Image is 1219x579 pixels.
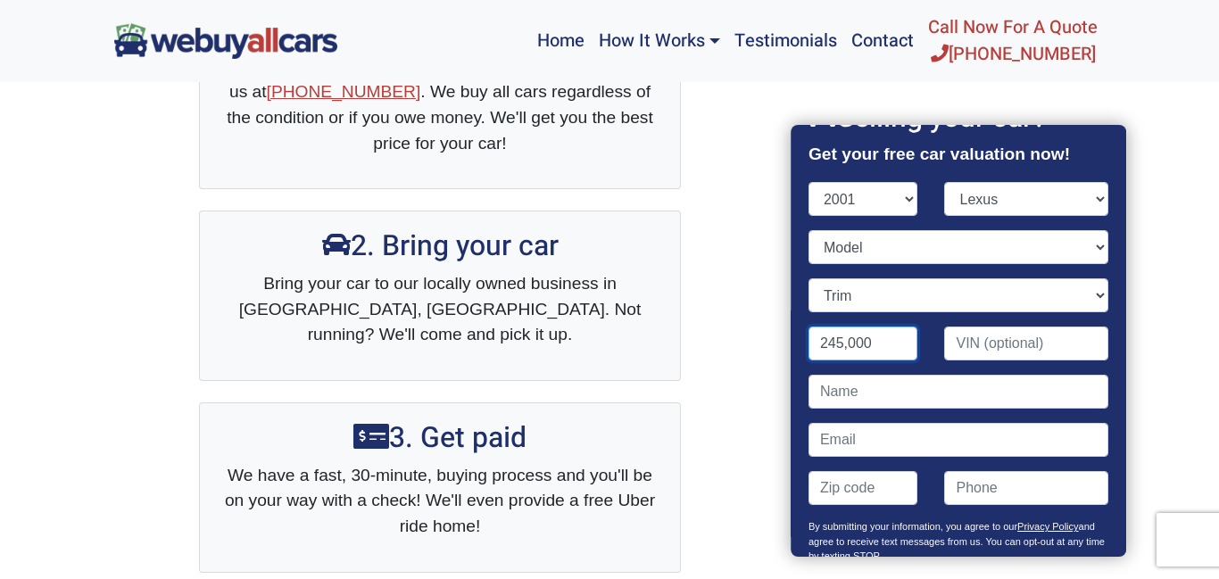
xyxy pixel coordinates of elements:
p: By submitting your information, you agree to our and agree to receive text messages from us. You ... [809,519,1108,573]
input: Name [809,375,1108,409]
h2: 2. Bring your car [218,229,662,263]
p: Fill out our fast, free, and no obligation quote online or call us at . We buy all cars regardles... [218,54,662,156]
a: Privacy Policy [1017,521,1078,532]
input: Email [809,423,1108,457]
input: Mileage [809,327,918,360]
input: VIN (optional) [945,327,1109,360]
a: [PHONE_NUMBER] [267,82,421,101]
a: Testimonials [727,7,844,75]
img: We Buy All Cars in NJ logo [114,23,337,58]
a: Home [530,7,592,75]
a: Call Now For A Quote[PHONE_NUMBER] [921,7,1105,75]
input: Phone [945,471,1109,505]
h2: Selling your car? [809,101,1108,135]
strong: Get your free car valuation now! [809,145,1070,163]
a: Contact [844,7,921,75]
h2: 3. Get paid [218,421,662,455]
input: Zip code [809,471,918,505]
a: How It Works [592,7,727,75]
p: Bring your car to our locally owned business in [GEOGRAPHIC_DATA], [GEOGRAPHIC_DATA]. Not running... [218,271,662,348]
p: We have a fast, 30-minute, buying process and you'll be on your way with a check! We'll even prov... [218,463,662,540]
